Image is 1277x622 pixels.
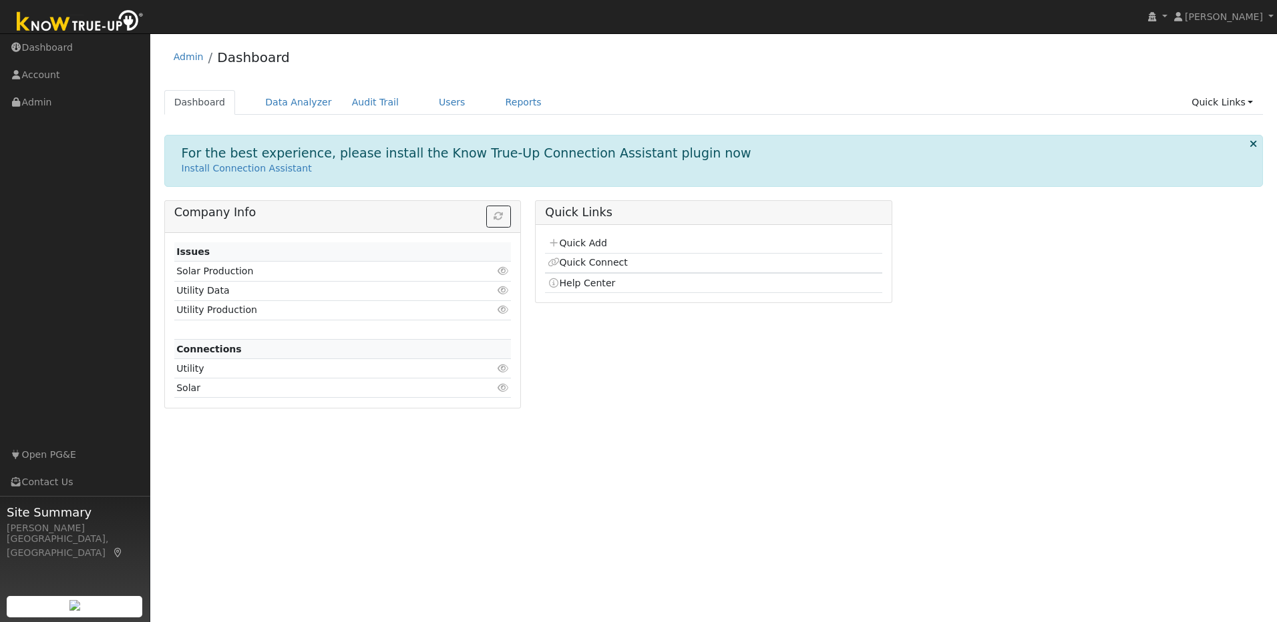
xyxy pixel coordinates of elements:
a: Users [429,90,476,115]
img: Know True-Up [10,7,150,37]
td: Utility Data [174,281,457,300]
div: [GEOGRAPHIC_DATA], [GEOGRAPHIC_DATA] [7,532,143,560]
i: Click to view [497,305,509,314]
td: Utility [174,359,457,378]
td: Solar [174,378,457,398]
a: Quick Links [1181,90,1263,115]
a: Admin [174,51,204,62]
a: Dashboard [164,90,236,115]
a: Quick Add [548,238,607,248]
span: Site Summary [7,503,143,521]
i: Click to view [497,266,509,276]
h5: Quick Links [545,206,882,220]
a: Install Connection Assistant [182,163,312,174]
a: Audit Trail [342,90,409,115]
i: Click to view [497,383,509,392]
img: retrieve [69,600,80,611]
strong: Issues [176,246,210,257]
a: Reports [496,90,552,115]
i: Click to view [497,364,509,373]
a: Map [112,547,124,558]
strong: Connections [176,344,242,354]
a: Quick Connect [548,257,628,268]
div: [PERSON_NAME] [7,521,143,535]
a: Help Center [548,278,616,288]
h5: Company Info [174,206,511,220]
span: [PERSON_NAME] [1185,11,1263,22]
a: Data Analyzer [255,90,342,115]
td: Solar Production [174,262,457,281]
a: Dashboard [217,49,290,65]
td: Utility Production [174,300,457,320]
h1: For the best experience, please install the Know True-Up Connection Assistant plugin now [182,145,751,161]
i: Click to view [497,286,509,295]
